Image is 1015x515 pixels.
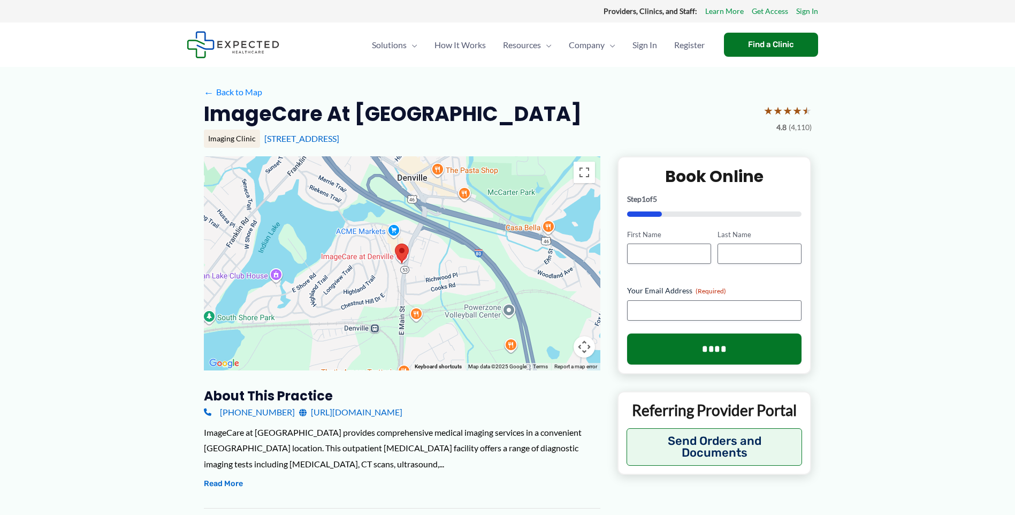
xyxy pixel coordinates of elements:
[554,363,597,369] a: Report a map error
[627,195,802,203] p: Step of
[632,26,657,64] span: Sign In
[792,101,802,120] span: ★
[207,357,242,370] a: Open this area in Google Maps (opens a new window)
[718,230,802,240] label: Last Name
[627,428,803,466] button: Send Orders and Documents
[696,287,726,295] span: (Required)
[752,4,788,18] a: Get Access
[204,478,243,490] button: Read More
[494,26,560,64] a: ResourcesMenu Toggle
[560,26,624,64] a: CompanyMenu Toggle
[789,120,812,134] span: (4,110)
[415,363,462,370] button: Keyboard shortcuts
[574,162,595,183] button: Toggle fullscreen view
[627,400,803,420] p: Referring Provider Portal
[204,425,600,472] div: ImageCare at [GEOGRAPHIC_DATA] provides comprehensive medical imaging services in a convenient [G...
[372,26,407,64] span: Solutions
[204,84,262,100] a: ←Back to Map
[776,120,787,134] span: 4.8
[204,101,582,127] h2: ImageCare at [GEOGRAPHIC_DATA]
[503,26,541,64] span: Resources
[204,404,295,420] a: [PHONE_NUMBER]
[204,87,214,97] span: ←
[407,26,417,64] span: Menu Toggle
[674,26,705,64] span: Register
[653,194,657,203] span: 5
[574,336,595,358] button: Map camera controls
[666,26,713,64] a: Register
[705,4,744,18] a: Learn More
[624,26,666,64] a: Sign In
[569,26,605,64] span: Company
[533,363,548,369] a: Terms (opens in new tab)
[642,194,646,203] span: 1
[627,230,711,240] label: First Name
[363,26,713,64] nav: Primary Site Navigation
[204,388,600,404] h3: About this practice
[783,101,792,120] span: ★
[468,363,526,369] span: Map data ©2025 Google
[604,6,697,16] strong: Providers, Clinics, and Staff:
[605,26,615,64] span: Menu Toggle
[426,26,494,64] a: How It Works
[802,101,812,120] span: ★
[764,101,773,120] span: ★
[299,404,402,420] a: [URL][DOMAIN_NAME]
[773,101,783,120] span: ★
[187,31,279,58] img: Expected Healthcare Logo - side, dark font, small
[541,26,552,64] span: Menu Toggle
[363,26,426,64] a: SolutionsMenu Toggle
[434,26,486,64] span: How It Works
[207,357,242,370] img: Google
[627,166,802,187] h2: Book Online
[264,133,339,143] a: [STREET_ADDRESS]
[724,33,818,57] a: Find a Clinic
[627,285,802,296] label: Your Email Address
[204,130,260,148] div: Imaging Clinic
[796,4,818,18] a: Sign In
